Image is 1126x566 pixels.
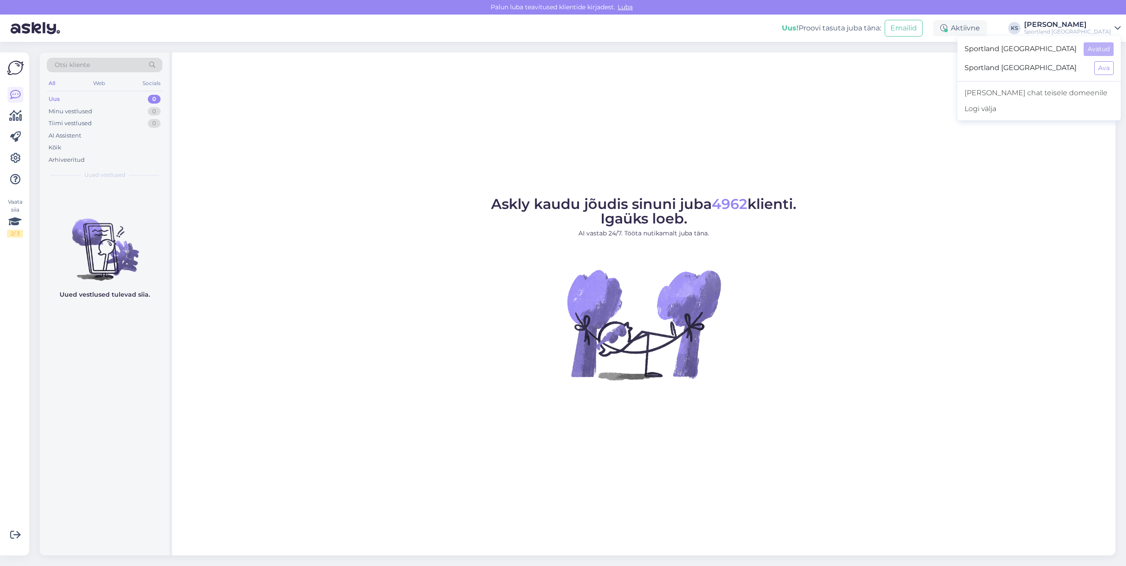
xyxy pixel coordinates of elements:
[7,60,24,76] img: Askly Logo
[1094,61,1114,75] button: Ava
[49,143,61,152] div: Kõik
[491,195,796,227] span: Askly kaudu jõudis sinuni juba klienti. Igaüks loeb.
[7,230,23,238] div: 2 / 3
[782,23,881,34] div: Proovi tasuta juba täna:
[957,101,1121,117] div: Logi välja
[564,245,723,404] img: No Chat active
[148,107,161,116] div: 0
[1084,42,1114,56] button: Avatud
[49,156,85,164] div: Arhiveeritud
[49,107,92,116] div: Minu vestlused
[1024,21,1121,35] a: [PERSON_NAME]Sportland [GEOGRAPHIC_DATA]
[491,229,796,238] p: AI vastab 24/7. Tööta nutikamalt juba täna.
[91,78,107,89] div: Web
[1024,28,1111,35] div: Sportland [GEOGRAPHIC_DATA]
[1024,21,1111,28] div: [PERSON_NAME]
[782,24,799,32] b: Uus!
[712,195,747,212] span: 4962
[47,78,57,89] div: All
[40,203,169,282] img: No chats
[60,290,150,299] p: Uued vestlused tulevad siia.
[148,95,161,104] div: 0
[933,20,987,36] div: Aktiivne
[7,198,23,238] div: Vaata siia
[1008,22,1021,34] div: KS
[84,171,125,179] span: Uued vestlused
[965,42,1077,56] span: Sportland [GEOGRAPHIC_DATA]
[885,20,923,37] button: Emailid
[49,131,81,140] div: AI Assistent
[55,60,90,70] span: Otsi kliente
[141,78,162,89] div: Socials
[148,119,161,128] div: 0
[965,61,1087,75] span: Sportland [GEOGRAPHIC_DATA]
[49,95,60,104] div: Uus
[49,119,92,128] div: Tiimi vestlused
[615,3,635,11] span: Luba
[957,85,1121,101] a: [PERSON_NAME] chat teisele domeenile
